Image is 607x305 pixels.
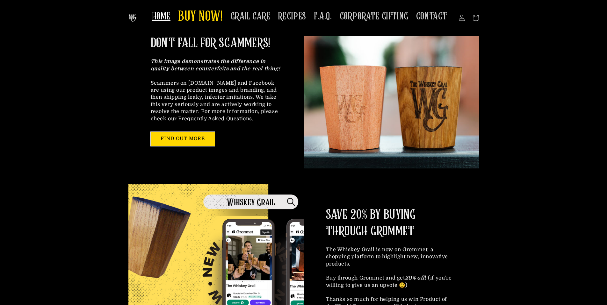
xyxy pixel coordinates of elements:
strong: This image demonstrates the difference in quality between counterfeits and the real thing! [151,59,280,71]
span: CORPORATE GIFTING [340,10,408,23]
strong: 20% off [405,275,425,281]
p: Scammers on [DOMAIN_NAME] and Facebook are using our product images and branding, and then shippi... [151,58,281,122]
a: GRAIL CARE [227,6,274,26]
a: FIND OUT MORE [151,132,215,146]
h2: DON'T FALL FOR SCAMMERS! [151,35,270,52]
span: GRAIL CARE [230,10,271,23]
img: The Whiskey Grail [128,14,136,22]
a: HOME [148,6,174,26]
a: F.A.Q. [310,6,336,26]
a: BUY NOW! [174,4,227,30]
h2: SAVE 20% BY BUYING THROUGH GROMMET [326,207,457,240]
a: CONTACT [412,6,451,26]
span: F.A.Q. [314,10,332,23]
span: BUY NOW! [178,8,223,26]
a: RECIPES [274,6,310,26]
span: CONTACT [416,10,447,23]
a: CORPORATE GIFTING [336,6,412,26]
span: HOME [152,10,170,23]
span: RECIPES [278,10,306,23]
